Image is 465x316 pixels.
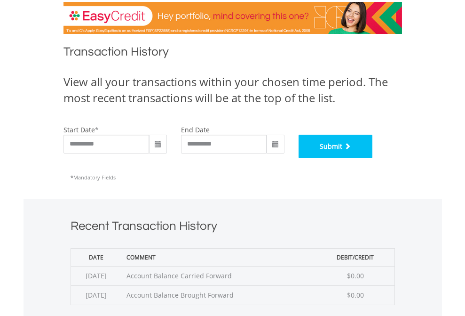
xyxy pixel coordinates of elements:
[63,43,402,65] h1: Transaction History
[71,218,395,239] h1: Recent Transaction History
[71,266,122,285] td: [DATE]
[63,74,402,106] div: View all your transactions within your chosen time period. The most recent transactions will be a...
[316,248,394,266] th: Debit/Credit
[347,271,364,280] span: $0.00
[63,125,95,134] label: start date
[122,285,316,305] td: Account Balance Brought Forward
[122,266,316,285] td: Account Balance Carried Forward
[71,174,116,181] span: Mandatory Fields
[122,248,316,266] th: Comment
[347,291,364,300] span: $0.00
[63,2,402,34] img: EasyCredit Promotion Banner
[71,285,122,305] td: [DATE]
[299,135,373,158] button: Submit
[181,125,210,134] label: end date
[71,248,122,266] th: Date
